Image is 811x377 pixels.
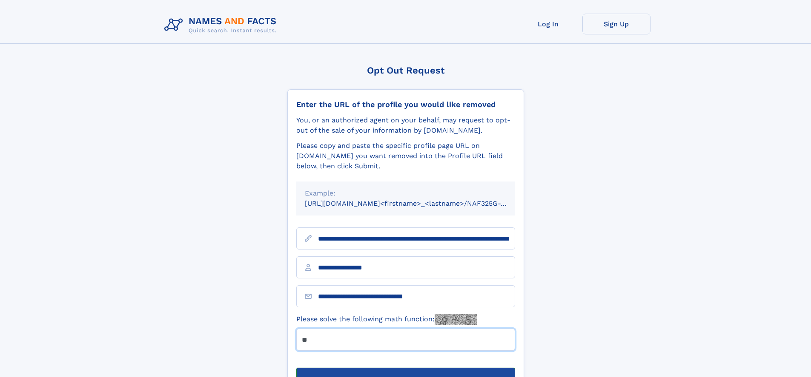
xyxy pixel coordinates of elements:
[161,14,284,37] img: Logo Names and Facts
[287,65,524,76] div: Opt Out Request
[514,14,582,34] a: Log In
[582,14,651,34] a: Sign Up
[296,115,515,136] div: You, or an authorized agent on your behalf, may request to opt-out of the sale of your informatio...
[305,188,507,198] div: Example:
[296,141,515,171] div: Please copy and paste the specific profile page URL on [DOMAIN_NAME] you want removed into the Pr...
[305,199,531,207] small: [URL][DOMAIN_NAME]<firstname>_<lastname>/NAF325G-xxxxxxxx
[296,100,515,109] div: Enter the URL of the profile you would like removed
[296,314,477,325] label: Please solve the following math function:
